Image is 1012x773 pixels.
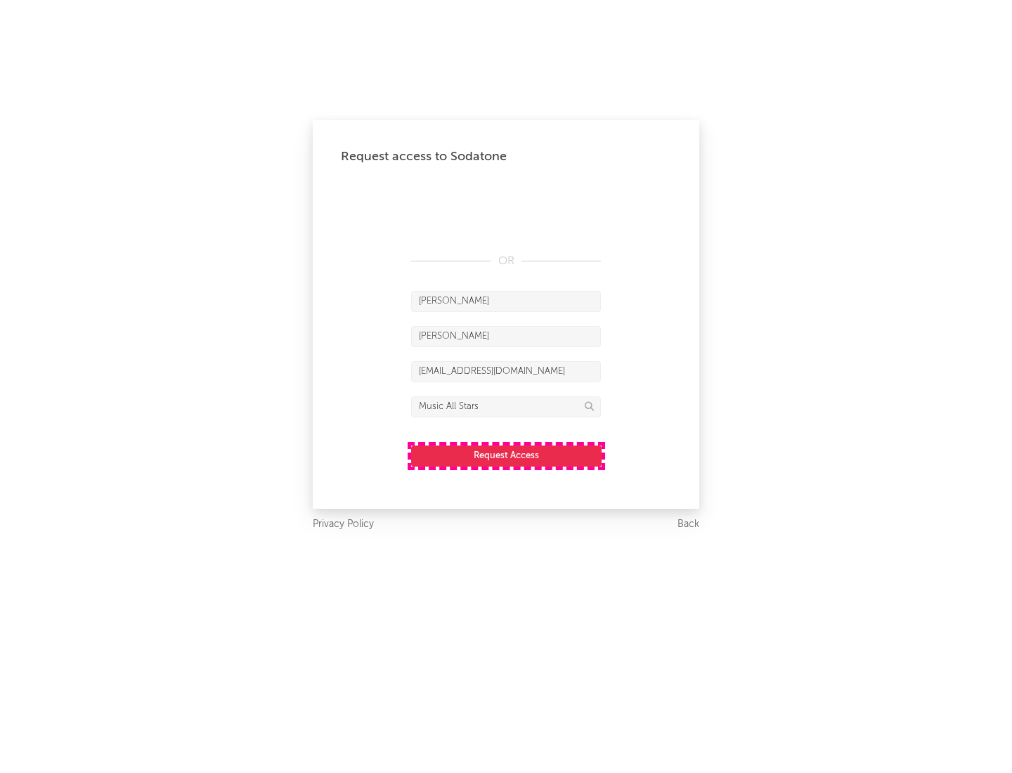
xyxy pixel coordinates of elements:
a: Back [677,516,699,533]
button: Request Access [411,446,602,467]
input: Email [411,361,601,382]
input: First Name [411,291,601,312]
a: Privacy Policy [313,516,374,533]
input: Last Name [411,326,601,347]
input: Division [411,396,601,417]
div: Request access to Sodatone [341,148,671,165]
div: OR [411,253,601,270]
